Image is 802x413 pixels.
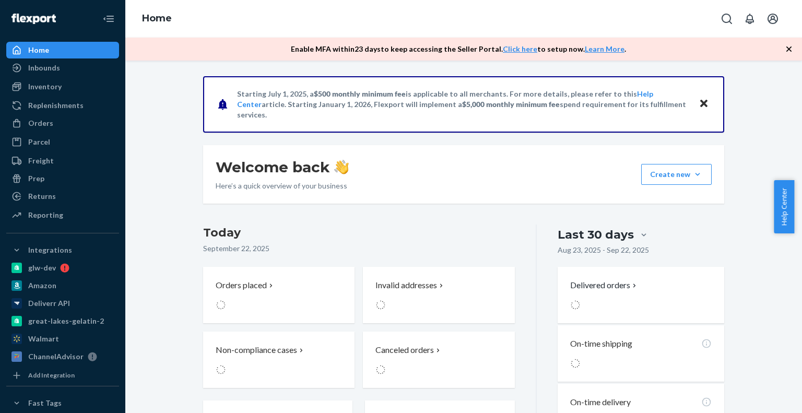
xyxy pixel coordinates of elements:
p: Canceled orders [375,344,434,356]
button: Invalid addresses [363,267,514,323]
div: Add Integration [28,371,75,380]
button: Fast Tags [6,395,119,411]
p: On-time shipping [570,338,632,350]
p: On-time delivery [570,396,631,408]
a: Amazon [6,277,119,294]
a: Home [142,13,172,24]
button: Canceled orders [363,332,514,388]
button: Close [697,97,711,112]
h3: Today [203,225,515,241]
div: Prep [28,173,44,184]
a: Orders [6,115,119,132]
div: ChannelAdvisor [28,351,84,362]
p: Non-compliance cases [216,344,297,356]
div: Orders [28,118,53,128]
img: hand-wave emoji [334,160,349,174]
button: Close Navigation [98,8,119,29]
div: Last 30 days [558,227,634,243]
a: great-lakes-gelatin-2 [6,313,119,329]
a: Home [6,42,119,58]
a: Returns [6,188,119,205]
img: Flexport logo [11,14,56,24]
a: Prep [6,170,119,187]
button: Open Search Box [716,8,737,29]
div: Replenishments [28,100,84,111]
div: Walmart [28,334,59,344]
button: Non-compliance cases [203,332,355,388]
ol: breadcrumbs [134,4,180,34]
a: Parcel [6,134,119,150]
button: Help Center [774,180,794,233]
div: Parcel [28,137,50,147]
p: Here’s a quick overview of your business [216,181,349,191]
a: Learn More [585,44,624,53]
span: $5,000 monthly minimum fee [462,100,560,109]
div: Deliverr API [28,298,70,309]
div: Fast Tags [28,398,62,408]
a: Reporting [6,207,119,223]
button: Integrations [6,242,119,258]
div: Integrations [28,245,72,255]
a: Inbounds [6,60,119,76]
div: Freight [28,156,54,166]
button: Delivered orders [570,279,639,291]
a: Click here [503,44,537,53]
a: Replenishments [6,97,119,114]
button: Create new [641,164,712,185]
a: Add Integration [6,369,119,382]
a: ChannelAdvisor [6,348,119,365]
p: September 22, 2025 [203,243,515,254]
h1: Welcome back [216,158,349,176]
button: Open account menu [762,8,783,29]
span: $500 monthly minimum fee [314,89,406,98]
p: Starting July 1, 2025, a is applicable to all merchants. For more details, please refer to this a... [237,89,689,120]
a: Freight [6,152,119,169]
div: Inbounds [28,63,60,73]
div: Returns [28,191,56,202]
div: glw-dev [28,263,56,273]
p: Orders placed [216,279,267,291]
button: Open notifications [739,8,760,29]
p: Enable MFA within 23 days to keep accessing the Seller Portal. to setup now. . [291,44,626,54]
p: Aug 23, 2025 - Sep 22, 2025 [558,245,649,255]
a: glw-dev [6,259,119,276]
a: Deliverr API [6,295,119,312]
div: Reporting [28,210,63,220]
div: great-lakes-gelatin-2 [28,316,104,326]
a: Walmart [6,331,119,347]
div: Amazon [28,280,56,291]
div: Home [28,45,49,55]
div: Inventory [28,81,62,92]
a: Inventory [6,78,119,95]
p: Invalid addresses [375,279,437,291]
button: Orders placed [203,267,355,323]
